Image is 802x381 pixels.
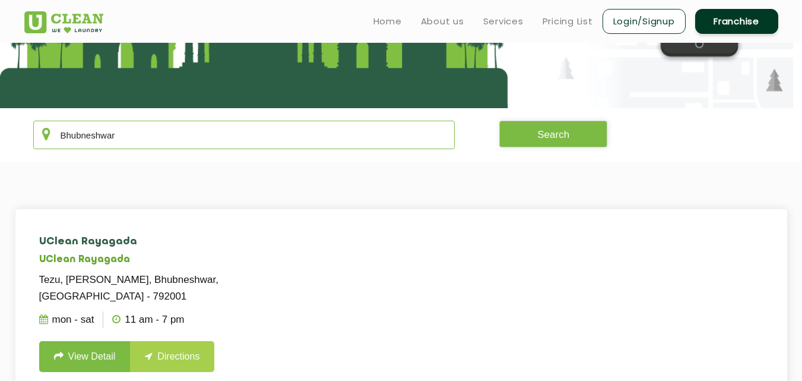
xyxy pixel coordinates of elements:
[695,9,778,34] a: Franchise
[24,11,103,33] img: UClean Laundry and Dry Cleaning
[112,311,184,328] p: 11 AM - 7 PM
[39,311,94,328] p: Mon - Sat
[603,9,686,34] a: Login/Signup
[39,341,131,372] a: View Detail
[130,341,214,372] a: Directions
[39,254,251,266] h5: UClean Rayagada
[373,14,402,29] a: Home
[39,272,251,305] p: Tezu, [PERSON_NAME], Bhubneshwar, [GEOGRAPHIC_DATA] - 792001
[33,121,455,149] input: Enter city/area/pin Code
[543,14,593,29] a: Pricing List
[39,236,251,248] h4: UClean Rayagada
[421,14,464,29] a: About us
[483,14,524,29] a: Services
[499,121,607,147] button: Search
